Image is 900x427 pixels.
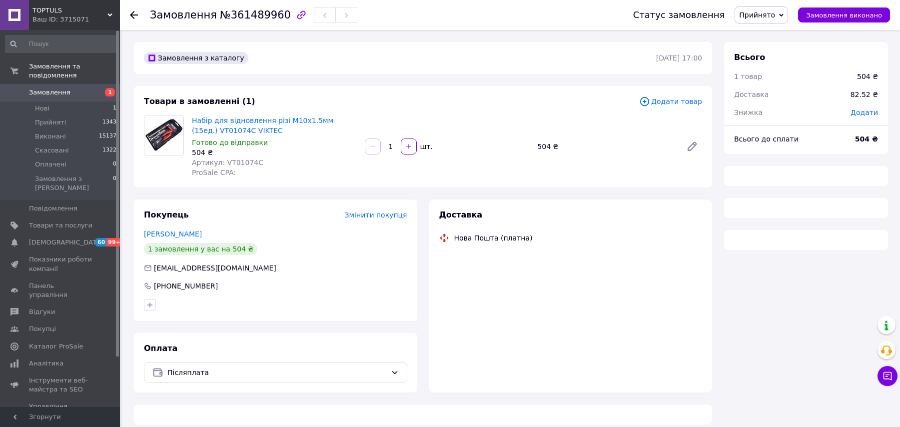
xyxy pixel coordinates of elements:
a: Редагувати [682,136,702,156]
span: Замовлення [29,88,70,97]
span: Замовлення виконано [806,11,882,19]
span: 1343 [102,118,116,127]
span: [DEMOGRAPHIC_DATA] [29,238,103,247]
span: Додати товар [639,96,702,107]
span: №361489960 [220,9,291,21]
span: Показники роботи компанії [29,255,92,273]
span: 1 [105,88,115,96]
span: 60 [95,238,106,246]
span: 1322 [102,146,116,155]
div: [PHONE_NUMBER] [153,281,219,291]
div: Нова Пошта (платна) [452,233,535,243]
span: Знижка [734,108,763,116]
span: Всього [734,52,765,62]
div: 504 ₴ [192,147,357,157]
span: Інструменти веб-майстра та SEO [29,376,92,394]
span: Замовлення та повідомлення [29,62,120,80]
div: 504 ₴ [533,139,678,153]
span: Змінити покупця [345,211,407,219]
button: Чат з покупцем [878,366,898,386]
span: Доставка [439,210,483,219]
div: 1 замовлення у вас на 504 ₴ [144,243,257,255]
span: Нові [35,104,49,113]
span: Прийняті [35,118,66,127]
span: Покупці [29,324,56,333]
span: Готово до відправки [192,138,268,146]
span: Скасовані [35,146,69,155]
span: Управління сайтом [29,402,92,420]
span: 15137 [99,132,116,141]
span: Замовлення з [PERSON_NAME] [35,174,113,192]
span: Оплачені [35,160,66,169]
a: Набір для відновлення різі М10x1.5мм (15ед.) VT01074C VIKTEC [192,116,333,134]
span: Повідомлення [29,204,77,213]
div: 82.52 ₴ [845,83,884,105]
div: шт. [418,141,434,151]
span: Покупець [144,210,189,219]
span: Доставка [734,90,769,98]
span: 0 [113,160,116,169]
span: Артикул: VT01074C [192,158,263,166]
b: 504 ₴ [855,135,878,143]
span: ProSale CPA: [192,168,236,176]
span: Замовлення [150,9,217,21]
span: TOPTULS [32,6,107,15]
span: Післяплата [167,367,387,378]
span: Товари та послуги [29,221,92,230]
div: 504 ₴ [857,71,878,81]
div: Ваш ID: 3715071 [32,15,120,24]
a: [PERSON_NAME] [144,230,202,238]
input: Пошук [5,35,117,53]
div: Замовлення з каталогу [144,52,248,64]
span: Додати [851,108,878,116]
span: 1 [113,104,116,113]
time: [DATE] 17:00 [656,54,702,62]
span: Панель управління [29,281,92,299]
div: Повернутися назад [130,10,138,20]
span: Всього до сплати [734,135,799,143]
span: Оплата [144,343,177,353]
span: [EMAIL_ADDRESS][DOMAIN_NAME] [154,264,276,272]
div: Статус замовлення [633,10,725,20]
img: Набір для відновлення різі М10x1.5мм (15ед.) VT01074C VIKTEC [144,116,183,154]
span: 1 товар [734,72,762,80]
span: Прийнято [739,11,775,19]
span: 0 [113,174,116,192]
span: Виконані [35,132,66,141]
span: Товари в замовленні (1) [144,96,255,106]
span: 99+ [106,238,123,246]
button: Замовлення виконано [798,7,890,22]
span: Відгуки [29,307,55,316]
span: Аналітика [29,359,63,368]
span: Каталог ProSale [29,342,83,351]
